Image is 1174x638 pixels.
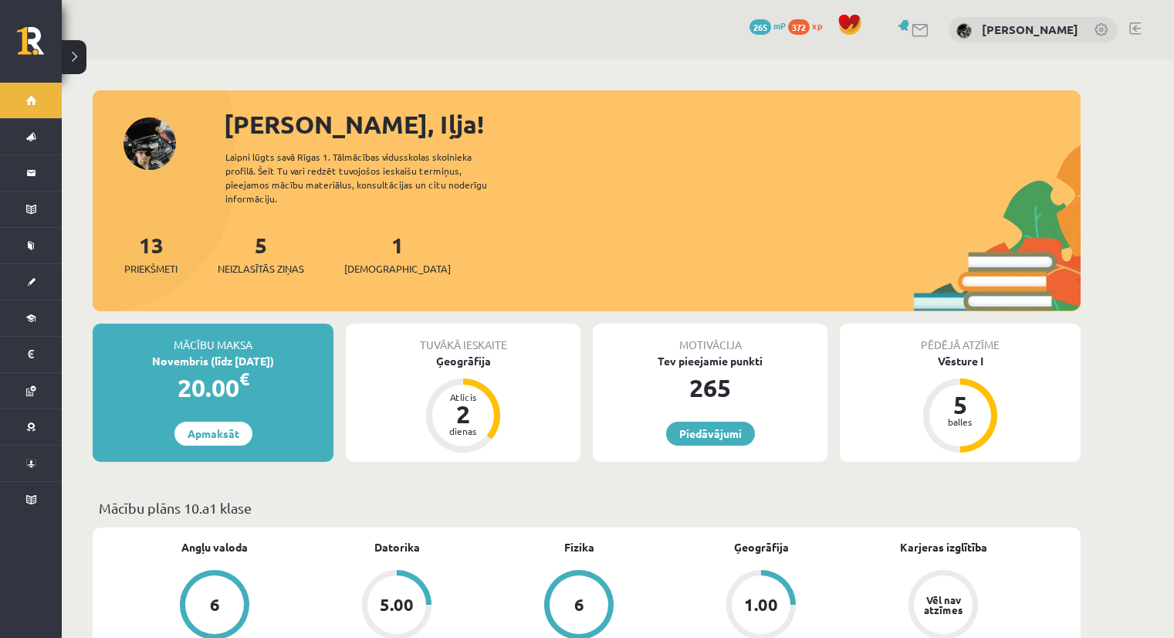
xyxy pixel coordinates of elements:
[124,231,178,277] a: 13Priekšmeti
[225,150,514,205] div: Laipni lūgts savā Rīgas 1. Tālmācības vidusskolas skolnieka profilā. Šeit Tu vari redzēt tuvojošo...
[956,23,972,39] img: Iļja Dekanickis
[937,417,983,426] div: balles
[574,596,584,613] div: 6
[900,539,987,555] a: Karjeras izglītība
[374,539,420,555] a: Datorika
[440,402,486,426] div: 2
[440,392,486,402] div: Atlicis
[749,19,771,35] span: 265
[93,324,333,353] div: Mācību maksa
[773,19,786,32] span: mP
[840,324,1081,353] div: Pēdējā atzīme
[210,596,220,613] div: 6
[380,596,414,613] div: 5.00
[749,19,786,32] a: 265 mP
[788,19,830,32] a: 372 xp
[224,106,1081,143] div: [PERSON_NAME], Iļja!
[734,539,789,555] a: Ģeogrāfija
[93,353,333,369] div: Novembris (līdz [DATE])
[346,353,580,455] a: Ģeogrāfija Atlicis 2 dienas
[593,324,827,353] div: Motivācija
[564,539,594,555] a: Fizika
[181,539,248,555] a: Angļu valoda
[218,261,304,277] span: Neizlasītās ziņas
[93,369,333,406] div: 20.00
[788,19,810,35] span: 372
[744,596,778,613] div: 1.00
[593,353,827,369] div: Tev pieejamie punkti
[666,422,755,446] a: Piedāvājumi
[344,261,451,277] span: [DEMOGRAPHIC_DATA]
[218,231,304,277] a: 5Neizlasītās ziņas
[840,353,1081,369] div: Vēsture I
[17,27,62,66] a: Rīgas 1. Tālmācības vidusskola
[174,422,252,446] a: Apmaksāt
[346,324,580,353] div: Tuvākā ieskaite
[440,426,486,436] div: dienas
[840,353,1081,455] a: Vēsture I 5 balles
[344,231,451,277] a: 1[DEMOGRAPHIC_DATA]
[937,392,983,417] div: 5
[982,22,1078,37] a: [PERSON_NAME]
[346,353,580,369] div: Ģeogrāfija
[99,497,1074,518] p: Mācību plāns 10.a1 klase
[124,261,178,277] span: Priekšmeti
[239,368,249,390] span: €
[812,19,822,32] span: xp
[593,369,827,406] div: 265
[922,595,965,615] div: Vēl nav atzīmes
